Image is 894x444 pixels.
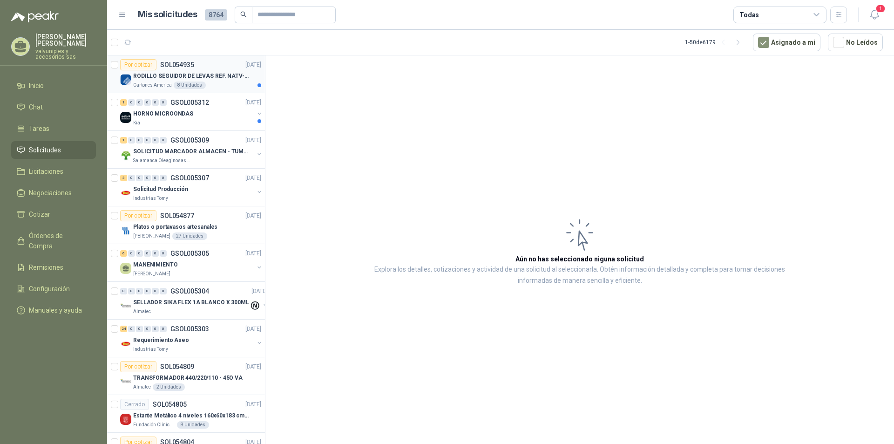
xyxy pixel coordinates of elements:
p: [DATE] [245,174,261,183]
div: 24 [120,326,127,332]
p: Fundación Clínica Shaio [133,421,175,429]
button: No Leídos [828,34,883,51]
a: Tareas [11,120,96,137]
a: 6 0 0 0 0 0 GSOL005305[DATE] MANENIMIENTO[PERSON_NAME] [120,248,263,278]
a: Configuración [11,280,96,298]
div: 0 [160,326,167,332]
p: Industrias Tomy [133,346,168,353]
button: 1 [866,7,883,23]
span: Negociaciones [29,188,72,198]
div: 2 Unidades [153,383,185,391]
span: Remisiones [29,262,63,273]
div: 0 [128,250,135,257]
p: MANENIMIENTO [133,260,178,269]
a: Cotizar [11,205,96,223]
a: 0 0 0 0 0 0 GSOL005304[DATE] Company LogoSELLADOR SIKA FLEX 1A BLANCO X 300MLAlmatec [120,286,269,315]
img: Company Logo [120,414,131,425]
span: Inicio [29,81,44,91]
p: valvuniples y accesorios sas [35,48,96,60]
div: Por cotizar [120,361,156,372]
div: 0 [128,137,135,143]
p: SELLADOR SIKA FLEX 1A BLANCO X 300ML [133,298,249,307]
div: 0 [144,288,151,294]
p: RODILLO SEGUIDOR DE LEVAS REF. NATV-17-PPA [PERSON_NAME] [133,72,249,81]
a: Chat [11,98,96,116]
div: 8 Unidades [174,82,206,89]
img: Company Logo [120,74,131,85]
div: Por cotizar [120,59,156,70]
div: 0 [144,250,151,257]
img: Company Logo [120,187,131,198]
div: 0 [128,175,135,181]
p: Estante Metálico 4 niveles 160x60x183 cm Fixser [133,411,249,420]
img: Logo peakr [11,11,59,22]
a: CerradoSOL054805[DATE] Company LogoEstante Metálico 4 niveles 160x60x183 cm FixserFundación Clíni... [107,395,265,433]
p: [DATE] [245,61,261,69]
span: Solicitudes [29,145,61,155]
div: 0 [144,326,151,332]
a: Por cotizarSOL054809[DATE] Company LogoTRANSFORMADOR 440/220/110 - 45O VAAlmatec2 Unidades [107,357,265,395]
div: 0 [160,288,167,294]
span: 1 [875,4,886,13]
div: 0 [144,175,151,181]
a: Negociaciones [11,184,96,202]
img: Company Logo [120,301,131,312]
p: SOLICITUD MARCADOR ALMACEN - TUMACO [133,147,249,156]
p: GSOL005304 [170,288,209,294]
div: 0 [160,99,167,106]
div: 0 [160,175,167,181]
p: GSOL005305 [170,250,209,257]
div: 8 Unidades [177,421,209,429]
a: Por cotizarSOL054877[DATE] Company LogoPlatos o portavasos artesanales[PERSON_NAME]27 Unidades [107,206,265,244]
div: 6 [120,250,127,257]
p: Kia [133,119,140,127]
div: 0 [120,288,127,294]
a: Licitaciones [11,163,96,180]
a: 3 0 0 0 0 0 GSOL005307[DATE] Company LogoSolicitud ProducciónIndustrias Tomy [120,172,263,202]
div: 0 [136,326,143,332]
p: Requerimiento Aseo [133,336,189,345]
p: [DATE] [245,249,261,258]
p: [DATE] [251,287,267,296]
p: [DATE] [245,400,261,409]
div: 27 Unidades [172,232,207,240]
p: SOL054805 [153,401,187,408]
p: [DATE] [245,98,261,107]
div: 3 [120,175,127,181]
div: 0 [152,250,159,257]
div: 0 [136,99,143,106]
div: 0 [128,326,135,332]
p: Industrias Tomy [133,195,168,202]
p: Salamanca Oleaginosas SAS [133,157,192,164]
a: Por cotizarSOL054935[DATE] Company LogoRODILLO SEGUIDOR DE LEVAS REF. NATV-17-PPA [PERSON_NAME]Ca... [107,55,265,93]
button: Asignado a mi [753,34,820,51]
p: SOL054935 [160,61,194,68]
div: Por cotizar [120,210,156,221]
a: 1 0 0 0 0 0 GSOL005312[DATE] Company LogoHORNO MICROONDASKia [120,97,263,127]
p: Almatec [133,308,151,315]
p: Explora los detalles, cotizaciones y actividad de una solicitud al seleccionarla. Obtén informaci... [359,264,801,287]
p: TRANSFORMADOR 440/220/110 - 45O VA [133,374,243,383]
div: 0 [152,175,159,181]
span: Licitaciones [29,166,63,177]
h3: Aún no has seleccionado niguna solicitud [515,254,644,264]
div: 0 [152,326,159,332]
div: 1 [120,99,127,106]
a: 1 0 0 0 0 0 GSOL005309[DATE] Company LogoSOLICITUD MARCADOR ALMACEN - TUMACOSalamanca Oleaginosas... [120,135,263,164]
div: 0 [136,137,143,143]
p: [DATE] [245,325,261,334]
p: [PERSON_NAME] [133,232,170,240]
p: Platos o portavasos artesanales [133,223,217,232]
p: SOL054877 [160,212,194,219]
span: Cotizar [29,209,50,219]
span: Chat [29,102,43,112]
div: 0 [152,99,159,106]
div: 0 [128,288,135,294]
div: 0 [144,99,151,106]
p: HORNO MICROONDAS [133,109,193,118]
div: 0 [152,137,159,143]
div: 0 [136,288,143,294]
h1: Mis solicitudes [138,8,197,21]
a: 24 0 0 0 0 0 GSOL005303[DATE] Company LogoRequerimiento AseoIndustrias Tomy [120,323,263,353]
a: Solicitudes [11,141,96,159]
